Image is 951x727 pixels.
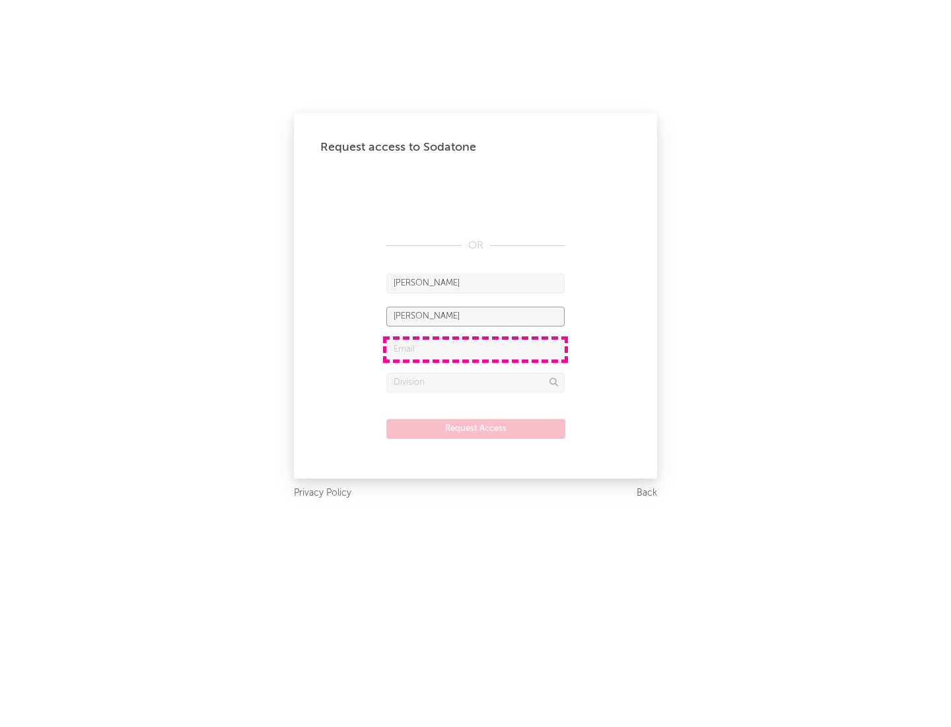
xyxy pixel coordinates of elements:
[386,307,565,326] input: Last Name
[386,238,565,254] div: OR
[386,373,565,393] input: Division
[637,485,657,502] a: Back
[386,340,565,360] input: Email
[386,274,565,293] input: First Name
[320,139,631,155] div: Request access to Sodatone
[294,485,351,502] a: Privacy Policy
[386,419,565,439] button: Request Access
